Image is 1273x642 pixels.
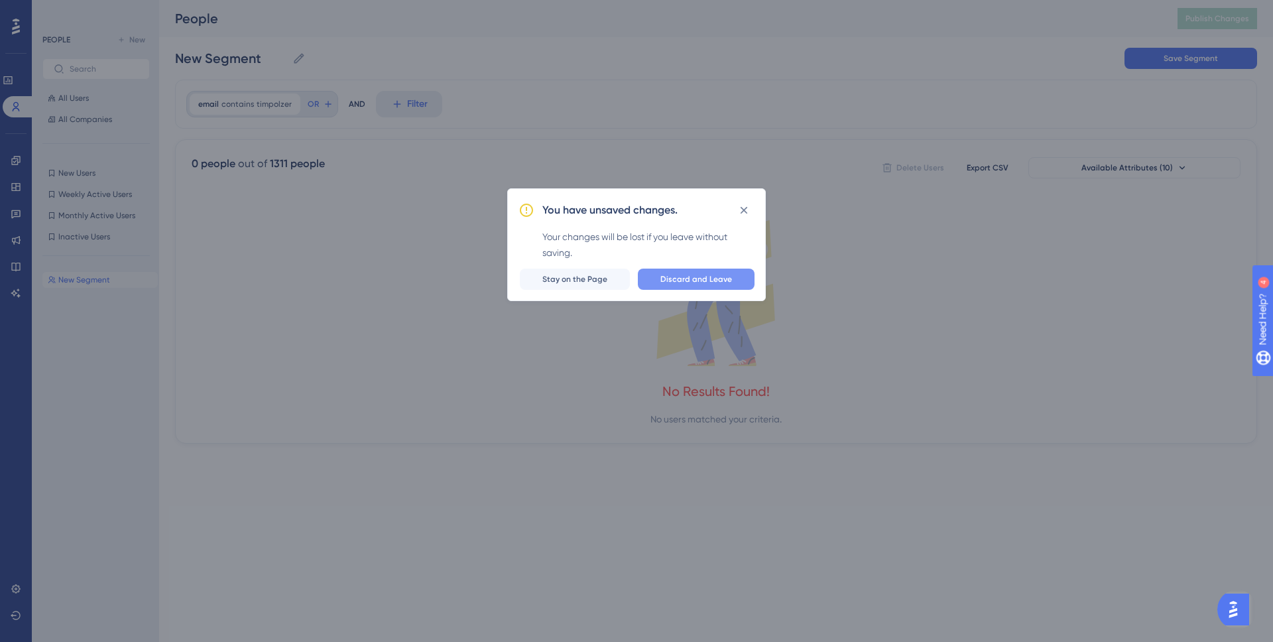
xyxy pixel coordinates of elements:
h2: You have unsaved changes. [542,202,678,218]
div: Your changes will be lost if you leave without saving. [542,229,755,261]
iframe: UserGuiding AI Assistant Launcher [1217,590,1257,629]
div: 4 [92,7,96,17]
span: Discard and Leave [660,274,732,285]
span: Need Help? [31,3,83,19]
span: Stay on the Page [542,274,607,285]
